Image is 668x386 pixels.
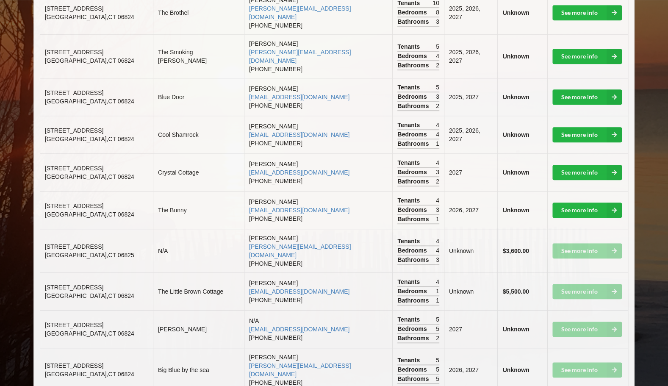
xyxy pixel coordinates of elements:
td: Blue Door [153,78,244,116]
td: Unknown [444,229,498,272]
span: Bathrooms [397,61,431,69]
span: 1 [436,287,439,295]
b: Unknown [502,131,529,138]
span: [STREET_ADDRESS] [45,5,103,12]
b: Unknown [502,326,529,333]
a: See more info [552,89,622,105]
span: Bedrooms [397,325,429,333]
span: 2 [436,334,439,342]
span: [STREET_ADDRESS] [45,322,103,328]
td: [PERSON_NAME] [PHONE_NUMBER] [244,272,392,310]
span: 5 [436,315,439,324]
span: 2 [436,61,439,69]
td: The Bunny [153,191,244,229]
span: Tenants [397,121,422,129]
span: 5 [436,325,439,333]
span: 4 [436,237,439,245]
span: Bathrooms [397,215,431,223]
span: 5 [436,365,439,374]
b: $3,600.00 [502,247,529,254]
span: 4 [436,121,439,129]
td: The Little Brown Cottage [153,272,244,310]
span: Tenants [397,356,422,364]
b: Unknown [502,53,529,60]
span: Tenants [397,196,422,205]
span: 3 [436,168,439,176]
span: Bedrooms [397,365,429,374]
td: [PERSON_NAME] [PHONE_NUMBER] [244,229,392,272]
span: Bedrooms [397,52,429,60]
span: Tenants [397,278,422,286]
span: [STREET_ADDRESS] [45,362,103,369]
span: Bedrooms [397,205,429,214]
span: 2 [436,102,439,110]
td: Unknown [444,272,498,310]
td: 2027 [444,153,498,191]
span: 4 [436,196,439,205]
td: [PERSON_NAME] [PHONE_NUMBER] [244,116,392,153]
span: Bathrooms [397,17,431,26]
a: See more info [552,49,622,64]
span: [GEOGRAPHIC_DATA] , CT 06824 [45,136,134,142]
span: Bathrooms [397,255,431,264]
span: 5 [436,42,439,51]
span: [GEOGRAPHIC_DATA] , CT 06824 [45,292,134,299]
span: [GEOGRAPHIC_DATA] , CT 06824 [45,14,134,20]
a: [EMAIL_ADDRESS][DOMAIN_NAME] [249,288,349,295]
td: 2027 [444,310,498,348]
span: 5 [436,375,439,383]
span: [GEOGRAPHIC_DATA] , CT 06824 [45,173,134,180]
a: [EMAIL_ADDRESS][DOMAIN_NAME] [249,94,349,100]
b: Unknown [502,169,529,176]
span: Bathrooms [397,334,431,342]
span: Bathrooms [397,177,431,186]
a: [EMAIL_ADDRESS][DOMAIN_NAME] [249,326,349,333]
a: [EMAIL_ADDRESS][DOMAIN_NAME] [249,207,349,214]
span: 1 [436,139,439,148]
span: Bedrooms [397,130,429,139]
span: Bathrooms [397,296,431,305]
td: 2025, 2026, 2027 [444,34,498,78]
span: [GEOGRAPHIC_DATA] , CT 06825 [45,252,134,258]
span: 4 [436,130,439,139]
span: Bathrooms [397,102,431,110]
span: 4 [436,158,439,167]
span: Bathrooms [397,139,431,148]
span: [STREET_ADDRESS] [45,127,103,134]
span: 5 [436,83,439,92]
span: [STREET_ADDRESS] [45,203,103,209]
a: See more info [552,203,622,218]
span: Bedrooms [397,246,429,255]
span: Tenants [397,42,422,51]
span: [GEOGRAPHIC_DATA] , CT 06824 [45,371,134,378]
td: Cool Shamrock [153,116,244,153]
td: Crystal Cottage [153,153,244,191]
td: 2025, 2027 [444,78,498,116]
a: See more info [552,127,622,142]
b: Unknown [502,9,529,16]
td: N/A [153,229,244,272]
span: Bedrooms [397,287,429,295]
span: 1 [436,296,439,305]
td: 2025, 2026, 2027 [444,116,498,153]
span: 3 [436,205,439,214]
b: Unknown [502,94,529,100]
span: 3 [436,17,439,26]
span: [GEOGRAPHIC_DATA] , CT 06824 [45,57,134,64]
span: 4 [436,278,439,286]
span: 3 [436,255,439,264]
span: [GEOGRAPHIC_DATA] , CT 06824 [45,211,134,218]
span: [STREET_ADDRESS] [45,165,103,172]
a: [PERSON_NAME][EMAIL_ADDRESS][DOMAIN_NAME] [249,5,351,20]
td: 2026, 2027 [444,191,498,229]
span: 4 [436,246,439,255]
td: [PERSON_NAME] [PHONE_NUMBER] [244,78,392,116]
span: Tenants [397,237,422,245]
td: [PERSON_NAME] [153,310,244,348]
b: $5,500.00 [502,288,529,295]
a: [PERSON_NAME][EMAIL_ADDRESS][DOMAIN_NAME] [249,362,351,378]
span: Tenants [397,315,422,324]
td: [PERSON_NAME] [PHONE_NUMBER] [244,153,392,191]
span: [STREET_ADDRESS] [45,243,103,250]
span: Bedrooms [397,168,429,176]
